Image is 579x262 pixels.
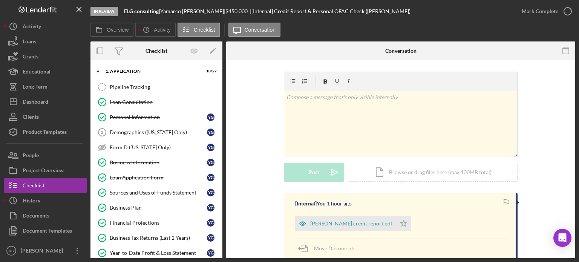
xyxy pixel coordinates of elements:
div: Form D ([US_STATE] Only) [110,144,207,150]
a: Pipeline Tracking [94,80,219,95]
button: Move Documents [295,239,363,258]
button: Activity [4,19,87,34]
div: Document Templates [23,223,72,240]
button: Document Templates [4,223,87,238]
div: Post [309,163,319,182]
button: Product Templates [4,124,87,139]
button: Loans [4,34,87,49]
div: Educational [23,64,51,81]
a: Business InformationYG [94,155,219,170]
button: Long-Term [4,79,87,94]
div: In Review [90,7,118,16]
div: Loan Application Form [110,175,207,181]
button: Checklist [4,178,87,193]
div: Long-Term [23,79,47,96]
div: Documents [23,208,49,225]
div: History [23,193,40,210]
div: Y G [207,129,214,136]
button: Overview [90,23,133,37]
div: People [23,148,39,165]
div: [PERSON_NAME] [19,243,68,260]
div: Product Templates [23,124,67,141]
div: Activity [23,19,41,36]
div: Year-to-Date Profit & Loss Statement [110,250,207,256]
div: Loan Consultation [110,99,218,105]
div: Business Tax Returns (Last 2 Years) [110,235,207,241]
div: Demographics ([US_STATE] Only) [110,129,207,135]
div: Y G [207,113,214,121]
button: [PERSON_NAME] credit report.pdf [295,216,411,231]
div: Business Plan [110,205,207,211]
div: Y G [207,189,214,196]
a: Year-to-Date Profit & Loss StatementYG [94,245,219,260]
button: Dashboard [4,94,87,109]
div: Open Intercom Messenger [553,229,571,247]
button: Clients [4,109,87,124]
div: Personal Information [110,114,207,120]
div: Checklist [23,178,44,195]
div: Financial Projections [110,220,207,226]
button: History [4,193,87,208]
time: 2025-09-11 13:07 [327,201,352,207]
div: Checklist [146,48,167,54]
button: Activity [135,23,175,37]
button: Mark Complete [514,4,575,19]
div: Yamarco [PERSON_NAME] | [160,8,225,14]
div: [Internal] You [295,201,326,207]
a: Personal InformationYG [94,110,219,125]
button: Checklist [178,23,220,37]
button: Documents [4,208,87,223]
div: Dashboard [23,94,48,111]
label: Activity [154,27,170,33]
button: Project Overview [4,163,87,178]
div: [PERSON_NAME] credit report.pdf [310,221,392,227]
label: Conversation [245,27,276,33]
div: Y G [207,159,214,166]
div: 10 / 27 [203,69,217,74]
label: Overview [107,27,129,33]
label: Checklist [194,27,215,33]
b: ELG consulting [124,8,159,14]
button: Post [284,163,344,182]
div: Pipeline Tracking [110,84,218,90]
tspan: 2 [101,130,103,135]
a: Form D ([US_STATE] Only)YG [94,140,219,155]
a: Business Tax Returns (Last 2 Years)YG [94,230,219,245]
a: 2Demographics ([US_STATE] Only)YG [94,125,219,140]
div: Y G [207,234,214,242]
a: Business PlanYG [94,200,219,215]
div: Y G [207,174,214,181]
div: Mark Complete [522,4,558,19]
div: Y G [207,144,214,151]
div: Y G [207,204,214,211]
button: People [4,148,87,163]
div: Loans [23,34,36,51]
a: Loan Application FormYG [94,170,219,185]
button: Conversation [228,23,281,37]
span: $450,000 [225,8,248,14]
text: KB [9,249,14,253]
button: KB[PERSON_NAME] [4,243,87,258]
div: 1. Application [106,69,198,74]
div: Y G [207,249,214,257]
button: Grants [4,49,87,64]
div: | [Internal] Credit Report & Personal OFAC Check ([PERSON_NAME]) [250,8,411,14]
a: Financial ProjectionsYG [94,215,219,230]
a: Sources and Uses of Funds StatementYG [94,185,219,200]
span: Move Documents [314,245,355,251]
div: Clients [23,109,39,126]
div: Sources and Uses of Funds Statement [110,190,207,196]
a: Loan Consultation [94,95,219,110]
button: Educational [4,64,87,79]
